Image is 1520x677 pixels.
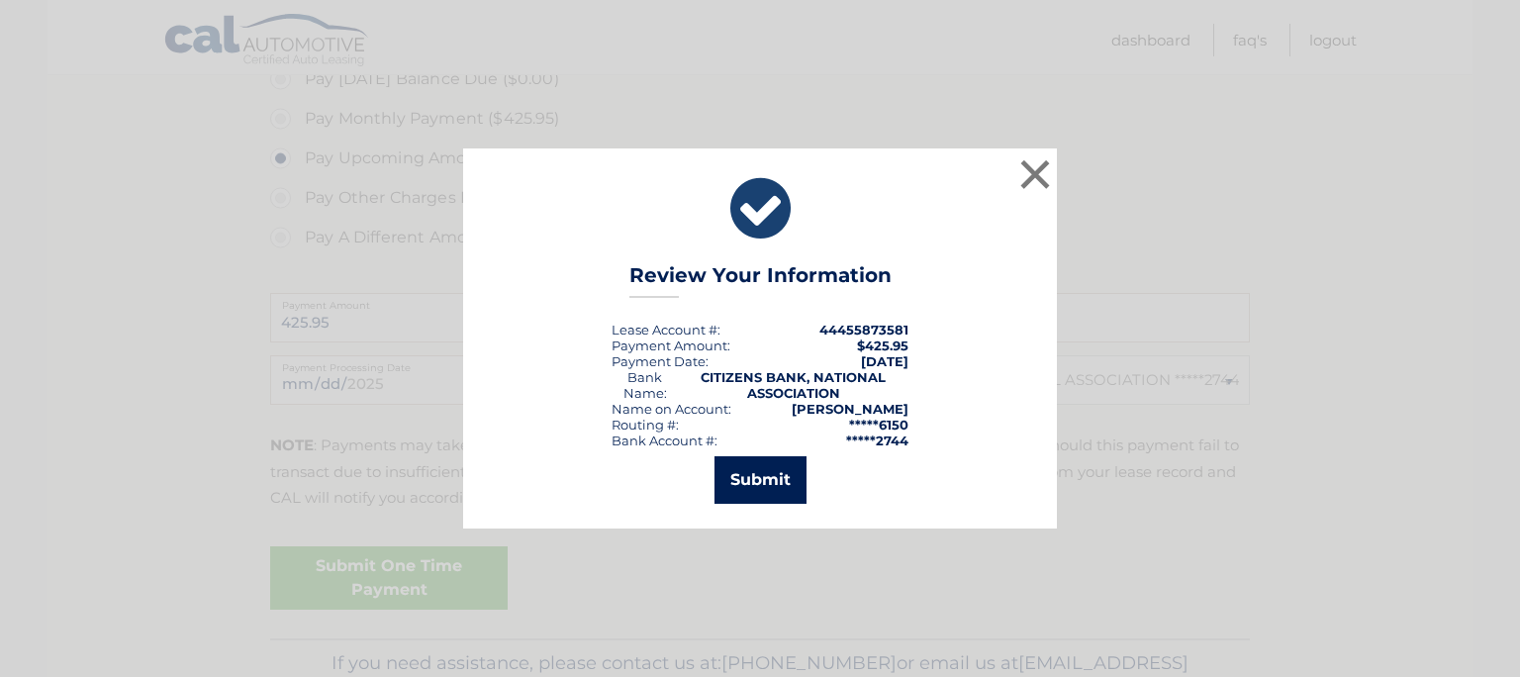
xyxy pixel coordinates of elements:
[857,338,908,353] span: $425.95
[861,353,908,369] span: [DATE]
[612,433,717,448] div: Bank Account #:
[792,401,908,417] strong: [PERSON_NAME]
[714,456,807,504] button: Submit
[612,353,706,369] span: Payment Date
[1015,154,1055,194] button: ×
[612,353,709,369] div: :
[612,401,731,417] div: Name on Account:
[701,369,886,401] strong: CITIZENS BANK, NATIONAL ASSOCIATION
[612,322,720,338] div: Lease Account #:
[612,338,730,353] div: Payment Amount:
[629,263,892,298] h3: Review Your Information
[612,369,678,401] div: Bank Name:
[612,417,679,433] div: Routing #:
[819,322,908,338] strong: 44455873581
